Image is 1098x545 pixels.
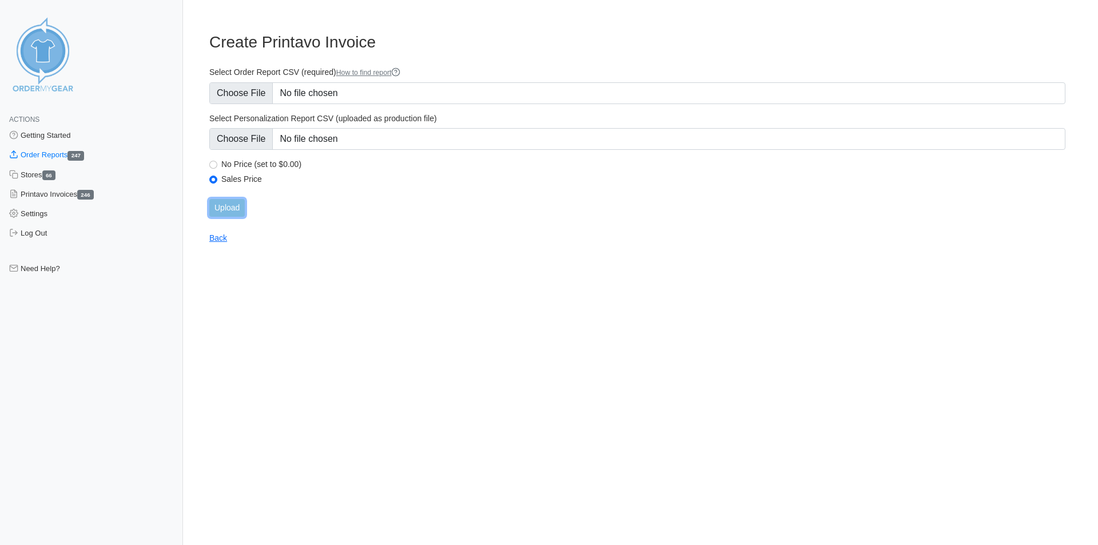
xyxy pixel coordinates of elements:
a: Back [209,233,227,242]
span: Actions [9,116,39,124]
span: 247 [67,151,84,161]
label: No Price (set to $0.00) [221,159,1065,169]
label: Select Order Report CSV (required) [209,67,1065,78]
a: How to find report [336,69,401,77]
h3: Create Printavo Invoice [209,33,1065,52]
span: 246 [77,190,94,200]
label: Sales Price [221,174,1065,184]
span: 66 [42,170,56,180]
input: Upload [209,199,245,217]
label: Select Personalization Report CSV (uploaded as production file) [209,113,1065,124]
